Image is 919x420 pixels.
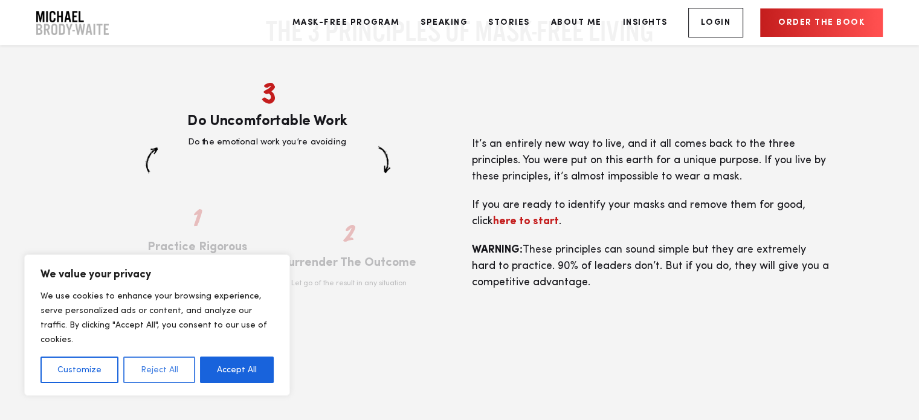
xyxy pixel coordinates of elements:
[40,267,274,282] p: We value your privacy
[36,11,109,35] a: Company Logo Company Logo
[127,237,267,274] p: Practice Rigorous Authenticity
[200,357,274,383] button: Accept All
[36,11,109,35] img: Company Logo
[24,254,290,396] div: We value your privacy
[279,277,419,288] p: Let go of the result in any situation
[493,215,559,226] a: here to start
[472,241,831,290] p: These principles can sound simple but they are extremely hard to practice. 90% of leaders don’t. ...
[127,204,267,225] p: 1
[472,244,523,254] strong: WARNING:
[472,196,831,229] p: If you are ready to identify your masks and remove them for good, click .
[472,135,831,184] p: It’s an entirely new way to live, and it all comes back to the three principles. You were put on ...
[760,8,883,37] a: Order the book
[40,357,118,383] button: Customize
[123,357,195,383] button: Reject All
[279,220,419,241] p: 2
[688,8,744,37] a: Login
[40,289,274,347] p: We use cookies to enhance your browsing experience, serve personalized ads or content, and analyz...
[183,77,351,102] p: 3
[279,253,419,271] p: Surrender The Outcome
